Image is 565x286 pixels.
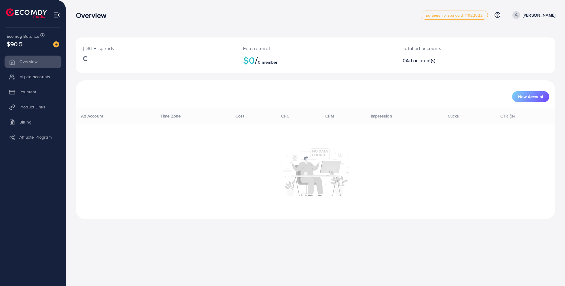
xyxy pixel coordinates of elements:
[403,58,508,63] h2: 0
[512,91,549,102] button: New Account
[406,57,435,64] span: Ad account(s)
[255,53,258,67] span: /
[243,54,388,66] h2: $0
[258,59,278,65] span: 0 member
[83,45,229,52] p: [DATE] spends
[76,11,111,20] h3: Overview
[523,11,555,19] p: [PERSON_NAME]
[6,8,47,18] img: logo
[518,95,543,99] span: New Account
[53,41,59,47] img: image
[403,45,508,52] p: Total ad accounts
[7,33,39,39] span: Ecomdy Balance
[7,40,23,48] span: $90.5
[243,45,388,52] p: Earn referral
[53,11,60,18] img: menu
[421,11,488,20] a: partnership_standard_14122022
[426,13,483,17] span: partnership_standard_14122022
[510,11,555,19] a: [PERSON_NAME]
